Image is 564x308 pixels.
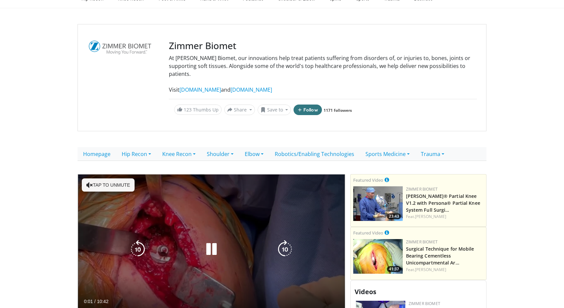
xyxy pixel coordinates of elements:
[406,246,474,266] a: Surgical Technique for Mobile Bearing Cementless Unicompartmental Ar…
[157,147,201,161] a: Knee Recon
[169,40,477,51] h3: Zimmer Biomet
[231,86,272,93] a: [DOMAIN_NAME]
[239,147,269,161] a: Elbow
[224,105,255,115] button: Share
[82,178,135,192] button: Tap to unmute
[169,54,477,94] div: At [PERSON_NAME] Biomet, our innovations help treat patients suffering from disorders of, or inju...
[184,107,192,113] span: 123
[353,186,403,221] a: 23:43
[97,299,109,304] span: 10:42
[409,301,440,306] a: Zimmer Biomet
[406,186,438,192] a: Zimmer Biomet
[355,287,376,296] span: Videos
[94,299,96,304] span: /
[415,267,446,272] a: [PERSON_NAME]
[387,213,401,219] span: 23:43
[201,147,239,161] a: Shoulder
[174,105,222,115] a: 123 Thumbs Up
[406,193,480,213] a: [PERSON_NAME]® Partial Knee V1.2 with Persona® Partial Knee System Full Surgi…
[179,86,221,93] a: [DOMAIN_NAME]
[353,239,403,274] a: 41:37
[415,147,450,161] a: Trauma
[353,239,403,274] img: 827ba7c0-d001-4ae6-9e1c-6d4d4016a445.150x105_q85_crop-smart_upscale.jpg
[269,147,360,161] a: Robotics/Enabling Technologies
[84,299,93,304] span: 0:01
[294,105,322,115] button: Follow
[387,266,401,272] span: 41:37
[406,214,484,220] div: Feat.
[78,147,116,161] a: Homepage
[360,147,415,161] a: Sports Medicine
[406,267,484,273] div: Feat.
[406,239,438,245] a: Zimmer Biomet
[324,108,352,113] a: 1171 followers
[415,214,446,219] a: [PERSON_NAME]
[258,105,291,115] button: Save to
[353,186,403,221] img: 99b1778f-d2b2-419a-8659-7269f4b428ba.150x105_q85_crop-smart_upscale.jpg
[353,230,383,236] small: Featured Video
[353,177,383,183] small: Featured Video
[116,147,157,161] a: Hip Recon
